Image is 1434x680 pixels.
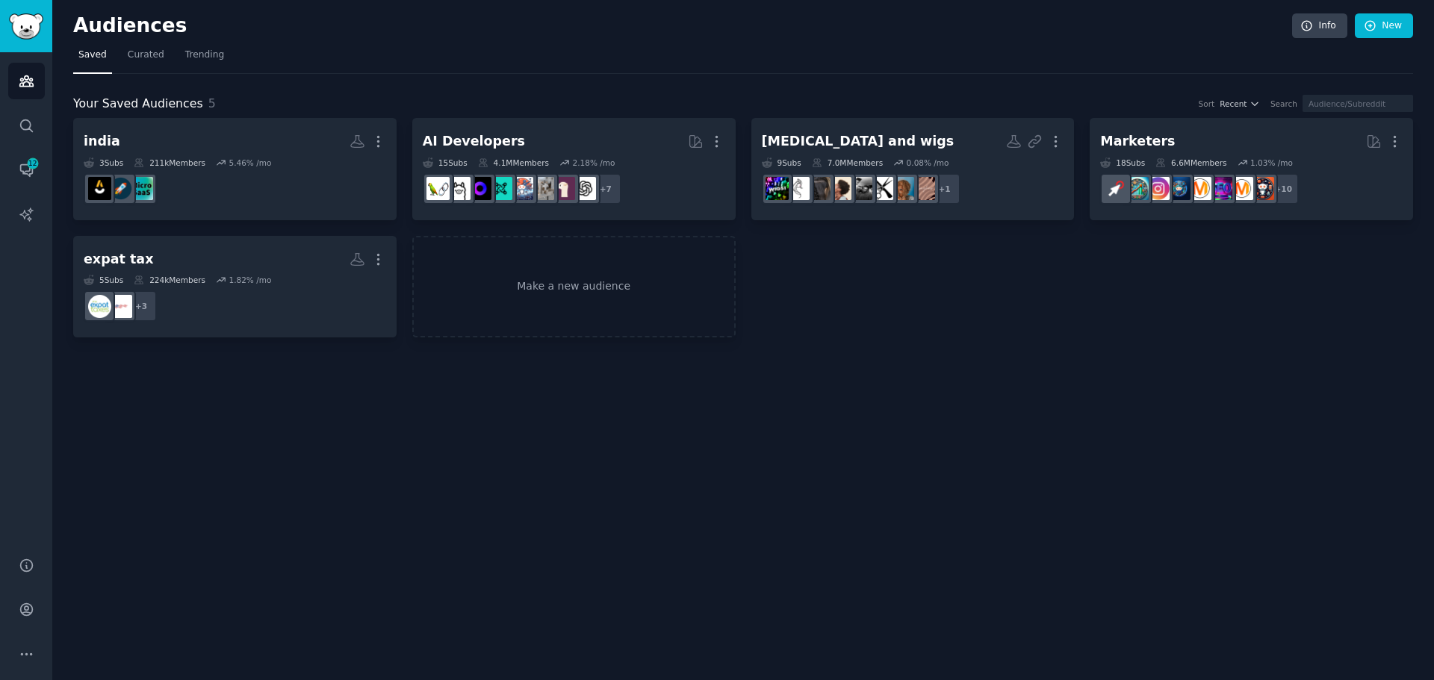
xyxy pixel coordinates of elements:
[229,275,271,285] div: 1.82 % /mo
[573,177,596,200] img: OpenAI
[590,173,621,205] div: + 7
[1167,177,1191,200] img: digital_marketing
[447,177,471,200] img: ollama
[1270,99,1297,109] div: Search
[1355,13,1413,39] a: New
[412,236,736,338] a: Make a new audience
[489,177,512,200] img: LLMDevs
[786,177,810,200] img: HairCareInfo
[78,49,107,62] span: Saved
[468,177,491,200] img: LocalLLM
[907,157,949,168] div: 0.08 % /mo
[229,157,271,168] div: 5.46 % /mo
[1126,177,1149,200] img: Affiliatemarketing
[1230,177,1253,200] img: marketing
[84,275,123,285] div: 5 Sub s
[73,118,397,220] a: india3Subs211kMembers5.46% /momicrosaasIndiaStartupsindianstartups
[84,132,120,151] div: india
[423,132,525,151] div: AI Developers
[552,177,575,200] img: LocalLLaMA
[762,132,955,151] div: [MEDICAL_DATA] and wigs
[912,177,935,200] img: longhair
[1100,157,1145,168] div: 18 Sub s
[849,177,872,200] img: BlackHair
[185,49,224,62] span: Trending
[812,157,883,168] div: 7.0M Members
[1100,132,1175,151] div: Marketers
[73,43,112,74] a: Saved
[88,177,111,200] img: indianstartups
[807,177,831,200] img: hairextensionsforgirl
[26,158,40,169] span: 12
[531,177,554,200] img: ChatGPTCoding
[1250,157,1293,168] div: 1.03 % /mo
[84,250,153,269] div: expat tax
[130,177,153,200] img: microsaas
[180,43,229,74] a: Trending
[1105,177,1128,200] img: PPC
[1146,177,1170,200] img: InstagramMarketing
[751,118,1075,220] a: [MEDICAL_DATA] and wigs9Subs7.0MMembers0.08% /mo+1longhaircurlyhairHairBlackHairNaturalhairhairex...
[1251,177,1274,200] img: socialmedia
[1209,177,1232,200] img: SEO
[478,157,549,168] div: 4.1M Members
[423,157,468,168] div: 15 Sub s
[891,177,914,200] img: curlyhair
[762,157,801,168] div: 9 Sub s
[1090,118,1413,220] a: Marketers18Subs6.6MMembers1.03% /mo+10socialmediamarketingSEODigitalMarketingdigital_marketingIns...
[73,14,1292,38] h2: Audiences
[122,43,170,74] a: Curated
[828,177,851,200] img: Naturalhair
[1220,99,1260,109] button: Recent
[109,295,132,318] img: USTaxForExpats
[1188,177,1211,200] img: DigitalMarketing
[73,95,203,113] span: Your Saved Audiences
[128,49,164,62] span: Curated
[412,118,736,220] a: AI Developers15Subs4.1MMembers2.18% /mo+7OpenAILocalLLaMAChatGPTCodingAI_AgentsLLMDevsLocalLLMoll...
[1155,157,1226,168] div: 6.6M Members
[134,275,205,285] div: 224k Members
[208,96,216,110] span: 5
[88,295,111,318] img: USExpatTaxSupport
[766,177,789,200] img: Wigs
[510,177,533,200] img: AI_Agents
[84,157,123,168] div: 3 Sub s
[8,152,45,188] a: 12
[1220,99,1247,109] span: Recent
[9,13,43,40] img: GummySearch logo
[109,177,132,200] img: IndiaStartups
[426,177,450,200] img: LangChain
[125,290,157,322] div: + 3
[1303,95,1413,112] input: Audience/Subreddit
[870,177,893,200] img: Hair
[73,236,397,338] a: expat tax5Subs224kMembers1.82% /mo+3USTaxForExpatsUSExpatTaxSupport
[929,173,960,205] div: + 1
[1292,13,1347,39] a: Info
[1199,99,1215,109] div: Sort
[573,157,615,168] div: 2.18 % /mo
[1267,173,1299,205] div: + 10
[134,157,205,168] div: 211k Members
